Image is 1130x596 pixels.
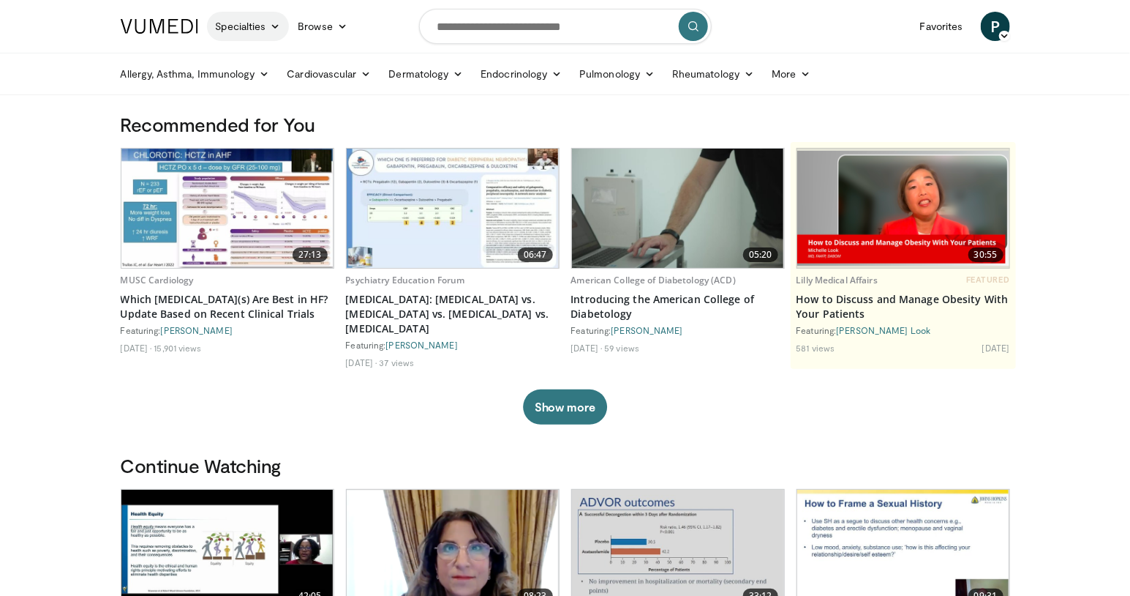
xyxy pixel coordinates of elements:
[346,357,377,368] li: [DATE]
[572,149,784,268] img: 8fcc3446-b370-4445-ad18-4054e726aff6.620x360_q85_upscale.jpg
[472,59,570,89] a: Endocrinology
[289,12,356,41] a: Browse
[968,247,1003,262] span: 30:55
[518,247,553,262] span: 06:47
[523,390,607,425] button: Show more
[419,9,712,44] input: Search topics, interventions
[347,149,559,268] img: 2fa3f8da-5582-4826-be65-ce52b5ff1ee1.620x360_q85_upscale.jpg
[121,149,334,268] img: dc76ff08-18a3-4688-bab3-3b82df187678.620x360_q85_upscale.jpg
[121,274,194,286] a: MUSC Cardiology
[571,274,736,286] a: American College of Diabetology (ACD)
[981,12,1010,41] a: P
[982,342,1010,354] li: [DATE]
[763,59,819,89] a: More
[347,149,559,268] a: 06:47
[346,274,465,286] a: Psychiatry Education Forum
[571,324,785,336] div: Featuring:
[604,342,639,354] li: 59 views
[161,325,233,335] a: [PERSON_NAME]
[293,247,328,262] span: 27:13
[379,357,414,368] li: 37 views
[796,292,1010,321] a: How to Discuss and Manage Obesity With Your Patients
[346,292,560,336] a: [MEDICAL_DATA]: [MEDICAL_DATA] vs. [MEDICAL_DATA] vs. [MEDICAL_DATA] vs. [MEDICAL_DATA]
[380,59,472,89] a: Dermatology
[570,59,663,89] a: Pulmonology
[121,149,334,268] a: 27:13
[743,247,778,262] span: 05:20
[611,325,683,335] a: [PERSON_NAME]
[346,339,560,351] div: Featuring:
[796,324,1010,336] div: Featuring:
[796,342,835,354] li: 581 views
[571,342,603,354] li: [DATE]
[121,19,198,34] img: VuMedi Logo
[386,340,458,350] a: [PERSON_NAME]
[571,292,785,321] a: Introducing the American College of Diabetology
[207,12,290,41] a: Specialties
[121,113,1010,136] h3: Recommended for You
[796,274,878,286] a: Lilly Medical Affairs
[154,342,201,354] li: 15,901 views
[797,149,1009,268] a: 30:55
[121,342,152,354] li: [DATE]
[121,454,1010,477] h3: Continue Watching
[121,292,334,321] a: Which [MEDICAL_DATA](s) Are Best in HF? Update Based on Recent Clinical Trials
[663,59,763,89] a: Rheumatology
[278,59,380,89] a: Cardiovascular
[797,151,1009,265] img: c98a6a29-1ea0-4bd5-8cf5-4d1e188984a7.png.620x360_q85_upscale.png
[112,59,279,89] a: Allergy, Asthma, Immunology
[121,324,334,336] div: Featuring:
[911,12,972,41] a: Favorites
[837,325,931,335] a: [PERSON_NAME] Look
[966,275,1009,285] span: FEATURED
[572,149,784,268] a: 05:20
